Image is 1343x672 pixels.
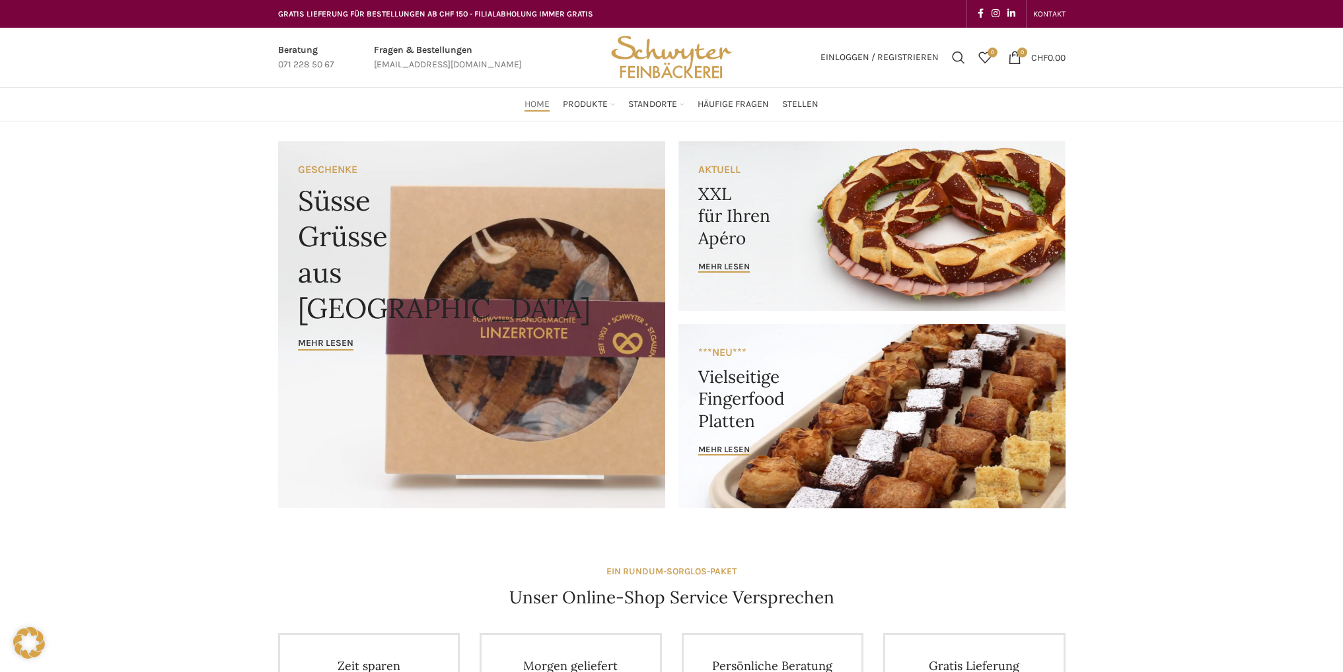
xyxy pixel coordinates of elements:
span: Home [525,98,550,111]
a: Facebook social link [974,5,988,23]
span: 0 [1017,48,1027,57]
a: Infobox link [278,43,334,73]
a: Produkte [563,91,615,118]
a: Linkedin social link [1003,5,1019,23]
a: Häufige Fragen [698,91,769,118]
a: Stellen [782,91,818,118]
a: Home [525,91,550,118]
a: Site logo [606,51,736,62]
a: Standorte [628,91,684,118]
span: Stellen [782,98,818,111]
a: Instagram social link [988,5,1003,23]
a: Einloggen / Registrieren [814,44,945,71]
span: Einloggen / Registrieren [820,53,939,62]
span: Häufige Fragen [698,98,769,111]
a: Banner link [678,141,1066,311]
strong: EIN RUNDUM-SORGLOS-PAKET [606,566,737,577]
div: Meine Wunschliste [972,44,998,71]
span: KONTAKT [1033,9,1066,18]
a: Banner link [678,324,1066,508]
h4: Unser Online-Shop Service Versprechen [509,586,834,609]
div: Secondary navigation [1027,1,1072,27]
a: 0 CHF0.00 [1001,44,1072,71]
span: Produkte [563,98,608,111]
a: Suchen [945,44,972,71]
a: 0 [972,44,998,71]
a: Banner link [278,141,665,508]
a: Infobox link [374,43,522,73]
span: CHF [1031,51,1048,63]
span: 0 [988,48,998,57]
div: Main navigation [272,91,1072,118]
img: Bäckerei Schwyter [606,28,736,87]
span: Standorte [628,98,677,111]
bdi: 0.00 [1031,51,1066,63]
a: KONTAKT [1033,1,1066,27]
span: GRATIS LIEFERUNG FÜR BESTELLUNGEN AB CHF 150 - FILIALABHOLUNG IMMER GRATIS [278,9,593,18]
